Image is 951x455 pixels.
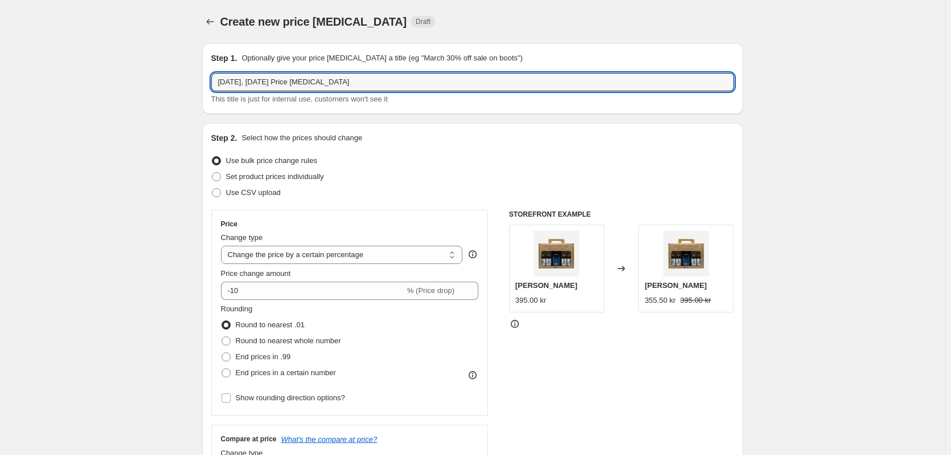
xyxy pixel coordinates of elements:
[226,172,324,181] span: Set product prices individually
[281,435,378,444] button: What's the compare at price?
[221,220,237,229] h3: Price
[226,156,317,165] span: Use bulk price change rules
[236,320,305,329] span: Round to nearest .01
[221,434,277,444] h3: Compare at price
[221,233,263,242] span: Change type
[226,188,281,197] span: Use CSV upload
[534,231,579,277] img: Ginhuset_Produkt_HernoGaveaeske_83553164-c165-4f56-8683-a3859fbc4084_80x.jpg
[221,282,405,300] input: -15
[645,295,675,306] div: 355.50 kr
[467,249,478,260] div: help
[236,393,345,402] span: Show rounding direction options?
[211,73,734,91] input: 30% off holiday sale
[211,132,237,144] h2: Step 2.
[509,210,734,219] h6: STOREFRONT EXAMPLE
[515,281,577,290] span: [PERSON_NAME]
[221,269,291,278] span: Price change amount
[236,352,291,361] span: End prices in .99
[236,336,341,345] span: Round to nearest whole number
[416,17,431,26] span: Draft
[221,304,253,313] span: Rounding
[515,295,546,306] div: 395.00 kr
[211,52,237,64] h2: Step 1.
[663,231,709,277] img: Ginhuset_Produkt_HernoGaveaeske_83553164-c165-4f56-8683-a3859fbc4084_80x.jpg
[241,132,362,144] p: Select how the prices should change
[645,281,707,290] span: [PERSON_NAME]
[680,295,711,306] strike: 395.00 kr
[407,286,454,295] span: % (Price drop)
[241,52,522,64] p: Optionally give your price [MEDICAL_DATA] a title (eg "March 30% off sale on boots")
[220,15,407,28] span: Create new price [MEDICAL_DATA]
[211,95,388,103] span: This title is just for internal use, customers won't see it
[236,368,336,377] span: End prices in a certain number
[202,14,218,30] button: Price change jobs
